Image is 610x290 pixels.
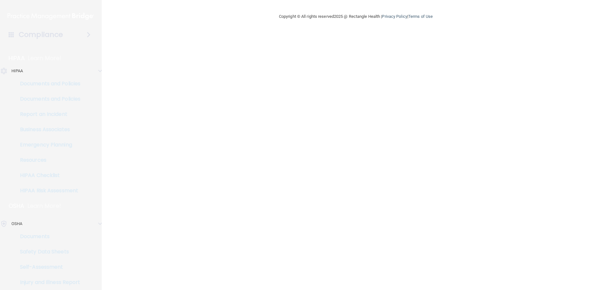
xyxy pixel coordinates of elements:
p: Injury and Illness Report [4,279,91,286]
p: Documents and Policies [4,81,91,87]
p: Safety Data Sheets [4,249,91,255]
p: Learn More! [28,54,62,62]
a: Terms of Use [408,14,433,19]
p: Learn More! [28,202,61,210]
p: HIPAA [9,54,25,62]
p: Documents and Policies [4,96,91,102]
p: Business Associates [4,126,91,133]
a: Privacy Policy [382,14,407,19]
p: Report an Incident [4,111,91,117]
p: OSHA [9,202,24,210]
p: Self-Assessment [4,264,91,270]
img: PMB logo [8,10,94,23]
p: HIPAA Checklist [4,172,91,179]
p: OSHA [11,220,22,228]
h4: Compliance [19,30,63,39]
p: Emergency Planning [4,142,91,148]
p: HIPAA Risk Assessment [4,187,91,194]
p: Documents [4,233,91,240]
p: Resources [4,157,91,163]
div: Copyright © All rights reserved 2025 @ Rectangle Health | | [240,6,472,27]
p: HIPAA [11,67,23,75]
